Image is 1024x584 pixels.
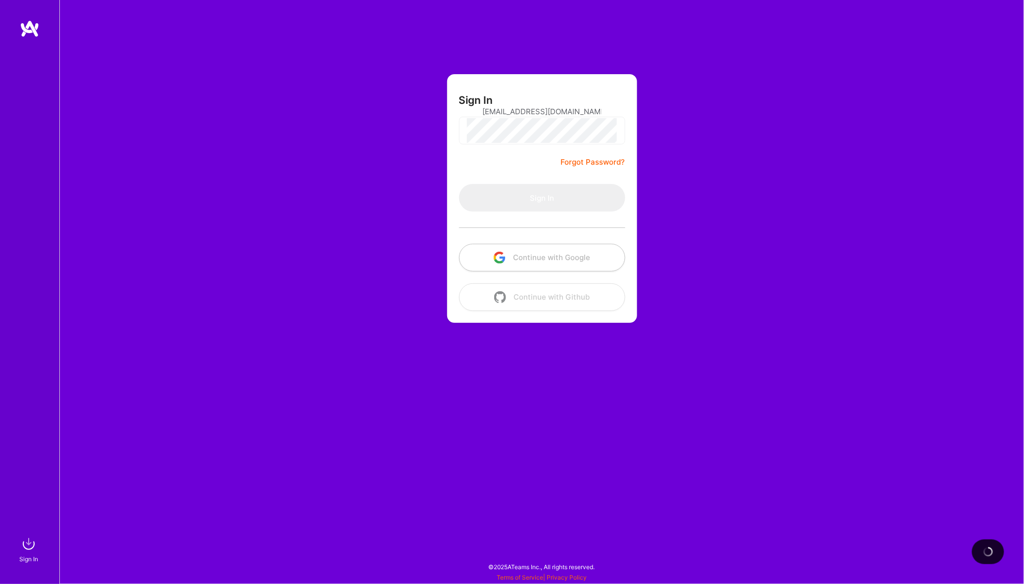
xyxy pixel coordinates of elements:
[459,244,625,271] button: Continue with Google
[494,291,506,303] img: icon
[19,554,38,564] div: Sign In
[483,99,602,124] input: Email...
[459,94,493,106] h3: Sign In
[59,554,1024,579] div: © 2025 ATeams Inc., All rights reserved.
[983,546,994,557] img: loading
[20,20,40,38] img: logo
[561,156,625,168] a: Forgot Password?
[494,252,506,264] img: icon
[459,184,625,212] button: Sign In
[497,574,543,581] a: Terms of Service
[547,574,587,581] a: Privacy Policy
[21,534,39,564] a: sign inSign In
[459,283,625,311] button: Continue with Github
[19,534,39,554] img: sign in
[497,574,587,581] span: |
